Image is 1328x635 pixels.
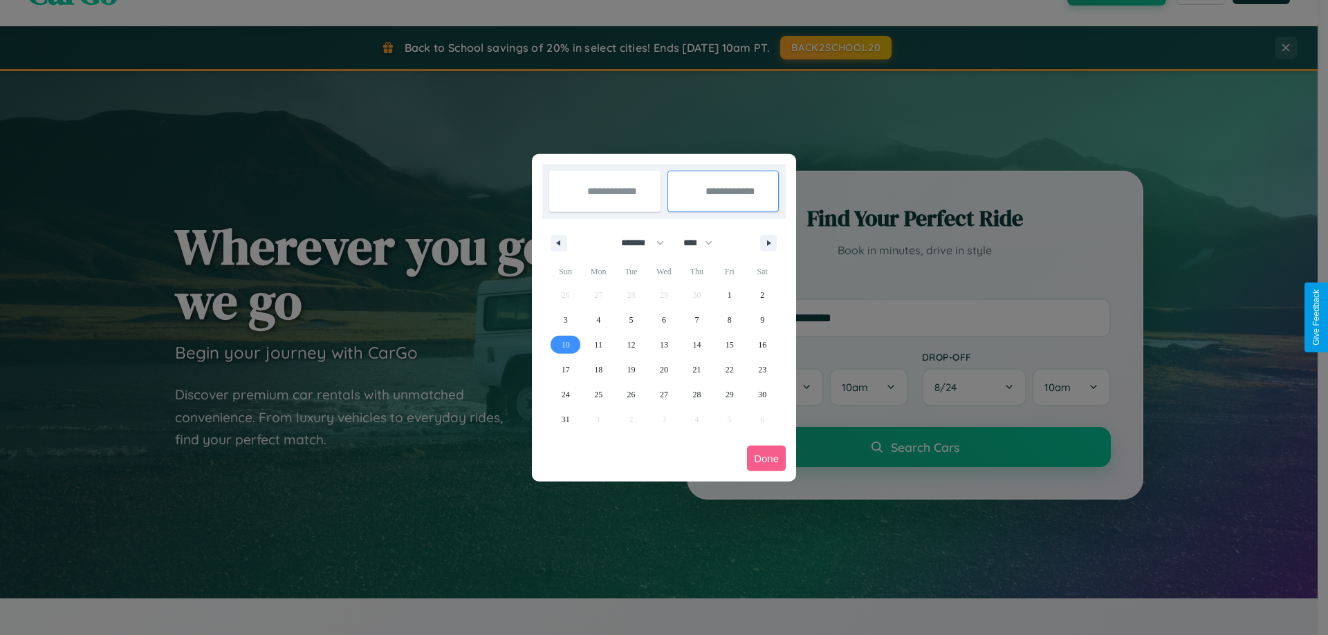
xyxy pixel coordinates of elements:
span: 10 [562,332,570,357]
span: 26 [627,382,636,407]
button: 13 [647,332,680,357]
span: Thu [681,260,713,283]
span: 8 [728,307,732,332]
button: 11 [582,332,614,357]
span: 20 [660,357,668,382]
span: 2 [760,283,764,307]
button: 30 [746,382,779,407]
button: 14 [681,332,713,357]
button: 18 [582,357,614,382]
span: Sat [746,260,779,283]
span: 29 [726,382,734,407]
button: 12 [615,332,647,357]
button: 25 [582,382,614,407]
span: 9 [760,307,764,332]
span: 1 [728,283,732,307]
span: 27 [660,382,668,407]
button: 17 [549,357,582,382]
button: 19 [615,357,647,382]
button: 21 [681,357,713,382]
span: Wed [647,260,680,283]
span: 11 [594,332,602,357]
span: Mon [582,260,614,283]
span: 22 [726,357,734,382]
span: 5 [629,307,634,332]
button: 4 [582,307,614,332]
button: 22 [713,357,746,382]
button: 5 [615,307,647,332]
button: 3 [549,307,582,332]
div: Give Feedback [1311,290,1321,345]
button: 1 [713,283,746,307]
span: 25 [594,382,602,407]
button: 6 [647,307,680,332]
span: 14 [692,332,701,357]
span: Fri [713,260,746,283]
button: 9 [746,307,779,332]
span: 19 [627,357,636,382]
span: 3 [564,307,568,332]
button: 15 [713,332,746,357]
button: 24 [549,382,582,407]
span: 15 [726,332,734,357]
span: Sun [549,260,582,283]
button: Done [747,446,786,471]
button: 10 [549,332,582,357]
button: 23 [746,357,779,382]
span: 31 [562,407,570,432]
button: 29 [713,382,746,407]
span: 13 [660,332,668,357]
button: 7 [681,307,713,332]
span: Tue [615,260,647,283]
span: 24 [562,382,570,407]
button: 26 [615,382,647,407]
span: 21 [692,357,701,382]
span: 17 [562,357,570,382]
span: 28 [692,382,701,407]
button: 2 [746,283,779,307]
span: 12 [627,332,636,357]
button: 31 [549,407,582,432]
button: 8 [713,307,746,332]
span: 30 [758,382,766,407]
span: 23 [758,357,766,382]
button: 28 [681,382,713,407]
button: 16 [746,332,779,357]
span: 18 [594,357,602,382]
span: 6 [662,307,666,332]
button: 27 [647,382,680,407]
button: 20 [647,357,680,382]
span: 7 [694,307,699,332]
span: 16 [758,332,766,357]
span: 4 [596,307,600,332]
